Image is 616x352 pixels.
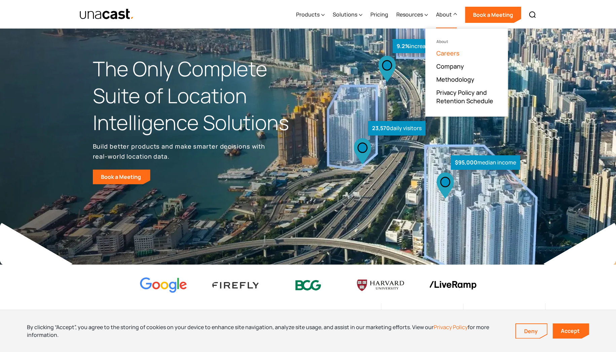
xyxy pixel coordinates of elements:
[296,10,320,18] div: Products
[93,141,268,161] p: Build better products and make smarter decisions with real-world location data.
[455,159,477,166] strong: $95,000
[296,1,325,29] div: Products
[212,282,259,288] img: Firefly Advertising logo
[529,11,537,19] img: Search icon
[285,276,332,295] img: BCG logo
[396,1,428,29] div: Resources
[333,10,357,18] div: Solutions
[140,277,187,293] img: Google logo Color
[451,155,520,170] div: median income
[396,10,423,18] div: Resources
[436,49,460,57] a: Careers
[425,28,508,117] nav: About
[465,7,521,23] a: Book a Meeting
[436,75,474,83] a: Methodology
[372,124,390,132] strong: 23,570
[333,1,362,29] div: Solutions
[357,277,404,294] img: Harvard U logo
[436,39,497,44] div: About
[436,62,464,70] a: Company
[434,323,468,331] a: Privacy Policy
[436,10,452,18] div: About
[93,169,150,184] a: Book a Meeting
[393,39,470,53] div: increase in foot traffic
[368,121,426,135] div: daily visitors
[429,281,476,289] img: liveramp logo
[436,1,457,29] div: About
[397,42,410,50] strong: 9.2%
[553,323,589,339] a: Accept
[93,55,308,136] h1: The Only Complete Suite of Location Intelligence Solutions
[436,88,497,105] a: Privacy Policy and Retention Schedule
[27,323,505,339] div: By clicking “Accept”, you agree to the storing of cookies on your device to enhance site navigati...
[370,1,388,29] a: Pricing
[516,324,547,338] a: Deny
[79,8,134,20] a: home
[79,8,134,20] img: Unacast text logo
